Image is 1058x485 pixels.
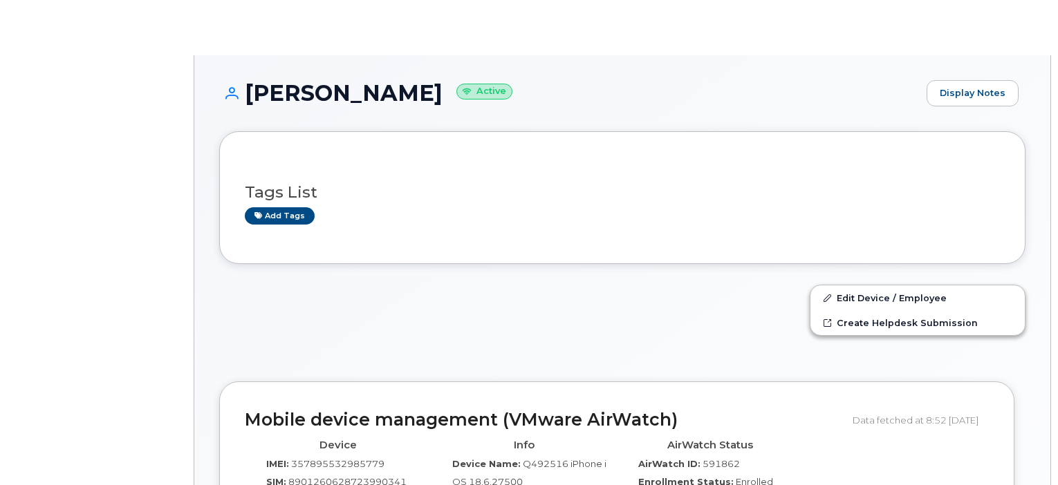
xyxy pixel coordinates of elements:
span: 357895532985779 [291,458,384,469]
h1: [PERSON_NAME] [219,81,920,105]
a: Display Notes [927,80,1019,106]
label: AirWatch ID: [638,457,700,470]
span: 591862 [703,458,740,469]
a: Create Helpdesk Submission [810,310,1025,335]
h3: Tags List [245,184,1000,201]
a: Edit Device / Employee [810,285,1025,310]
h4: Device [255,439,420,451]
label: Device Name: [452,457,521,470]
h4: AirWatch Status [627,439,792,451]
small: Active [456,84,512,99]
h4: Info [441,439,606,451]
div: Data fetched at 8:52 [DATE] [853,407,989,433]
h2: Mobile device management (VMware AirWatch) [245,410,842,430]
a: Add tags [245,207,315,225]
label: IMEI: [266,457,289,470]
